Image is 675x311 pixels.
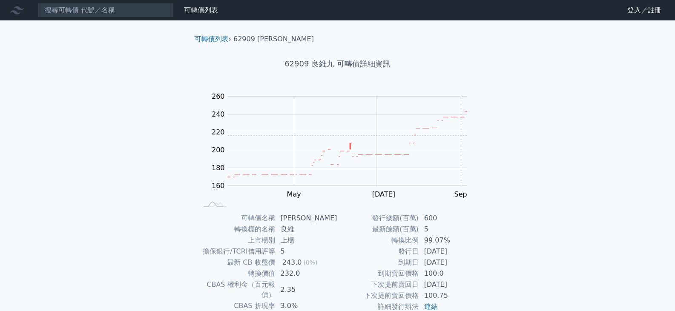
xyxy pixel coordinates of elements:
[276,224,338,235] td: 良維
[212,110,225,118] tspan: 240
[198,246,276,257] td: 擔保銀行/TCRI信用評等
[276,279,338,300] td: 2.35
[372,190,395,198] tspan: [DATE]
[276,235,338,246] td: 上櫃
[338,213,419,224] td: 發行總額(百萬)
[424,302,438,311] a: 連結
[338,257,419,268] td: 到期日
[195,35,229,43] a: 可轉債列表
[287,190,301,198] tspan: May
[207,92,480,216] g: Chart
[338,279,419,290] td: 下次提前賣回日
[228,112,467,177] g: Series
[419,246,477,257] td: [DATE]
[419,279,477,290] td: [DATE]
[212,164,225,172] tspan: 180
[212,146,225,154] tspan: 200
[198,213,276,224] td: 可轉債名稱
[454,190,467,198] tspan: Sep
[419,268,477,279] td: 100.0
[419,235,477,246] td: 99.07%
[195,34,231,44] li: ›
[276,268,338,279] td: 232.0
[338,235,419,246] td: 轉換比例
[303,259,317,266] span: (0%)
[198,257,276,268] td: 最新 CB 收盤價
[188,58,488,70] h1: 62909 良維九 可轉債詳細資訊
[419,290,477,301] td: 100.75
[212,182,225,190] tspan: 160
[276,246,338,257] td: 5
[338,224,419,235] td: 最新餘額(百萬)
[198,279,276,300] td: CBAS 權利金（百元報價）
[419,224,477,235] td: 5
[338,246,419,257] td: 發行日
[212,92,225,100] tspan: 260
[419,213,477,224] td: 600
[620,3,668,17] a: 登入／註冊
[276,213,338,224] td: [PERSON_NAME]
[198,224,276,235] td: 轉換標的名稱
[198,235,276,246] td: 上市櫃別
[281,257,304,268] div: 243.0
[419,257,477,268] td: [DATE]
[212,128,225,136] tspan: 220
[338,290,419,301] td: 下次提前賣回價格
[37,3,174,17] input: 搜尋可轉債 代號／名稱
[338,268,419,279] td: 到期賣回價格
[198,268,276,279] td: 轉換價值
[184,6,218,14] a: 可轉債列表
[233,34,314,44] li: 62909 [PERSON_NAME]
